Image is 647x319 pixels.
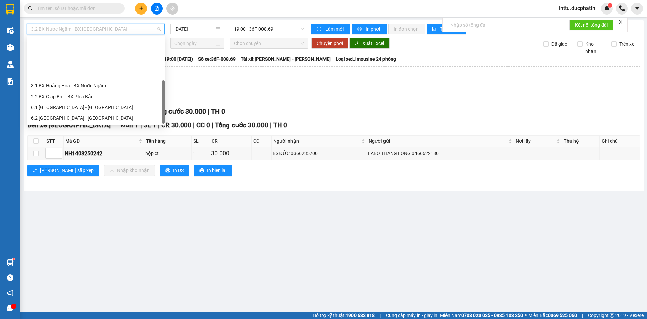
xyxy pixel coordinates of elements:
[104,165,155,176] button: downloadNhập kho nhận
[617,40,637,48] span: Trên xe
[582,312,583,319] span: |
[37,5,117,12] input: Tìm tên, số ĐT hoặc mã đơn
[33,168,37,174] span: sort-ascending
[6,4,14,15] img: logo-vxr
[198,55,236,63] span: Số xe: 36F-008.69
[212,121,213,129] span: |
[65,149,143,158] div: NH1408250242
[346,313,375,318] strong: 1900 633 818
[31,104,161,111] div: 6.1 [GEOGRAPHIC_DATA] - [GEOGRAPHIC_DATA]
[608,3,612,8] sup: 1
[7,78,14,85] img: solution-icon
[27,80,165,91] div: 3.1 BX Hoằng Hóa - BX Nước Ngầm
[40,167,94,174] span: [PERSON_NAME] sắp xếp
[31,114,161,122] div: 6.2 [GEOGRAPHIC_DATA] - [GEOGRAPHIC_DATA]
[528,312,577,319] span: Miền Bắc
[140,121,142,129] span: |
[583,40,606,55] span: Kho nhận
[173,167,184,174] span: In DS
[215,121,268,129] span: Tổng cước 30.000
[194,165,232,176] button: printerIn biên lai
[44,136,64,147] th: STT
[7,305,13,311] span: message
[27,121,111,129] span: Bến xe [GEOGRAPHIC_DATA]
[144,136,192,147] th: Tên hàng
[610,313,614,318] span: copyright
[13,258,15,260] sup: 1
[192,136,210,147] th: SL
[65,137,137,145] span: Mã GD
[27,102,165,113] div: 6.1 Thanh Hóa - Hà Nội
[427,24,466,34] button: bar-chartThống kê
[352,24,387,34] button: printerIn phơi
[554,4,601,12] span: lnttu.ducphatth
[357,27,363,32] span: printer
[362,39,384,47] span: Xuất Excel
[525,314,527,317] span: ⚪️
[311,24,350,34] button: syncLàm mới
[609,3,611,8] span: 1
[28,6,33,11] span: search
[241,55,331,63] span: Tài xế: [PERSON_NAME] - [PERSON_NAME]
[349,38,390,49] button: downloadXuất Excel
[64,147,144,160] td: NH1408250242
[31,93,161,100] div: 2.2 BX Giáp Bát - BX Phía Bắc
[432,27,438,32] span: bar-chart
[211,149,251,158] div: 30.000
[336,55,396,63] span: Loại xe: Limousine 24 phòng
[193,150,209,157] div: 1
[166,3,178,15] button: aim
[273,150,366,157] div: BS ĐỨC 0366235700
[151,3,163,15] button: file-add
[631,3,643,15] button: caret-down
[27,165,99,176] button: sort-ascending[PERSON_NAME] sắp xếp
[144,55,193,63] span: Chuyến: (19:00 [DATE])
[7,61,14,68] img: warehouse-icon
[27,91,165,102] div: 2.2 BX Giáp Bát - BX Phía Bắc
[252,136,271,147] th: CC
[388,24,425,34] button: In đơn chọn
[440,312,523,319] span: Miền Nam
[165,168,170,174] span: printer
[270,121,272,129] span: |
[161,121,191,129] span: CR 30.000
[234,38,304,48] span: Chọn chuyến
[325,25,345,33] span: Làm mới
[207,167,226,174] span: In biên lai
[366,25,381,33] span: In phơi
[210,136,252,147] th: CR
[158,121,160,129] span: |
[7,27,14,34] img: warehouse-icon
[154,6,159,11] span: file-add
[27,113,165,124] div: 6.2 Hà Nội - Thanh Hóa
[152,107,206,115] span: Tổng cước 30.000
[604,5,610,11] img: icon-new-feature
[549,40,570,48] span: Đã giao
[174,25,214,33] input: 14/08/2025
[160,165,189,176] button: printerIn DS
[569,20,613,30] button: Kết nối tổng đài
[145,150,190,157] div: hộp ct
[121,121,138,129] span: Đơn 1
[31,24,161,34] span: 3.2 BX Nước Ngầm - BX Hoằng Hóa
[618,20,623,24] span: close
[199,168,204,174] span: printer
[139,6,144,11] span: plus
[380,312,381,319] span: |
[446,20,564,30] input: Nhập số tổng đài
[575,21,608,29] span: Kết nối tổng đài
[273,137,360,145] span: Người nhận
[369,137,507,145] span: Người gửi
[634,5,640,11] span: caret-down
[234,24,304,34] span: 19:00 - 36F-008.69
[313,312,375,319] span: Hỗ trợ kỹ thuật:
[355,41,360,46] span: download
[317,27,322,32] span: sync
[144,121,156,129] span: SL 1
[174,39,214,47] input: Chọn ngày
[135,3,147,15] button: plus
[7,259,14,266] img: warehouse-icon
[548,313,577,318] strong: 0369 525 060
[196,121,210,129] span: CC 0
[311,38,348,49] button: Chuyển phơi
